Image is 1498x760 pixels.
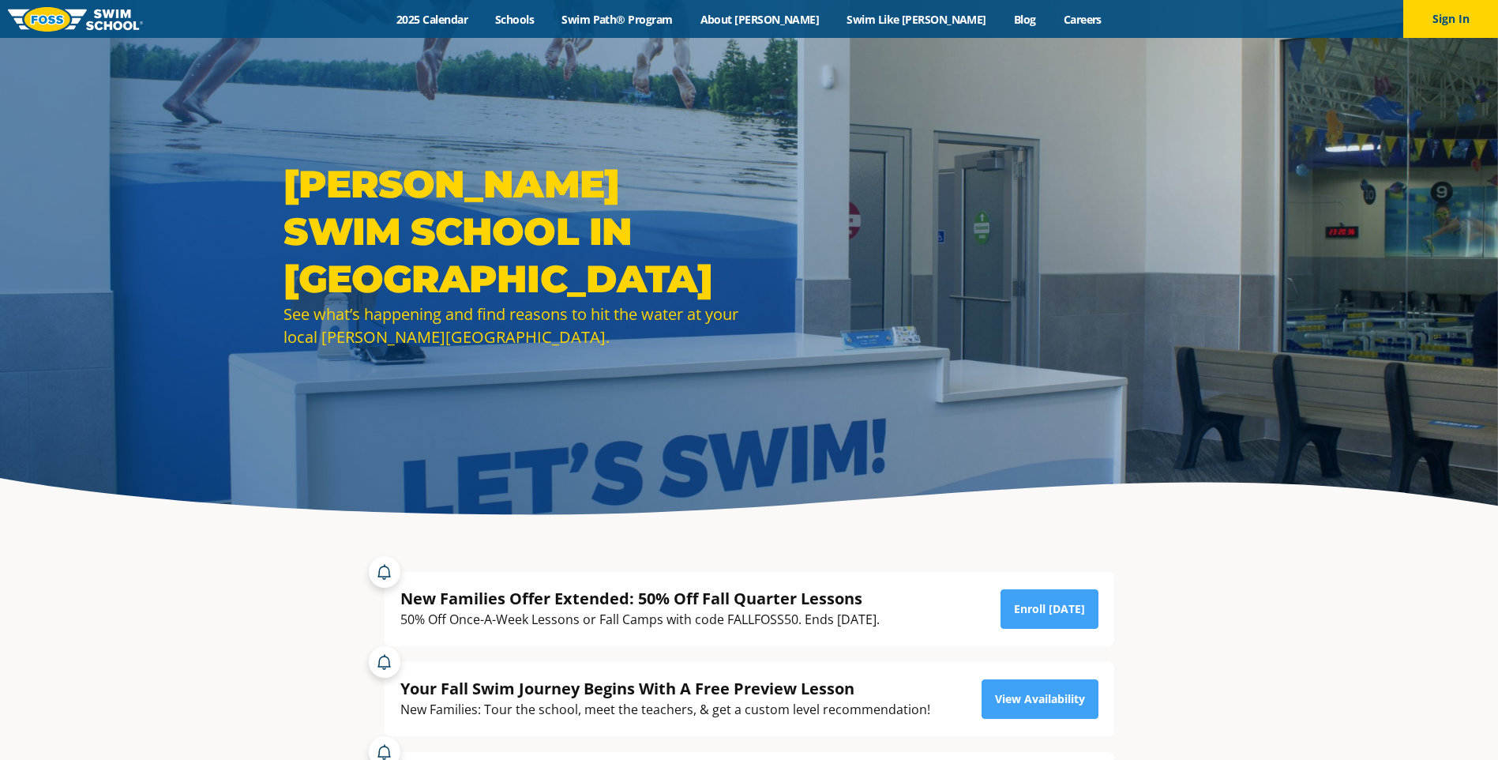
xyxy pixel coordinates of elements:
h1: [PERSON_NAME] Swim School in [GEOGRAPHIC_DATA] [283,160,741,303]
div: New Families Offer Extended: 50% Off Fall Quarter Lessons [400,588,880,609]
a: About [PERSON_NAME] [686,12,833,27]
a: 2025 Calendar [383,12,482,27]
div: See what’s happening and find reasons to hit the water at your local [PERSON_NAME][GEOGRAPHIC_DATA]. [283,303,741,348]
a: Schools [482,12,548,27]
a: Enroll [DATE] [1001,589,1098,629]
a: Careers [1049,12,1115,27]
a: View Availability [982,679,1098,719]
a: Swim Path® Program [548,12,686,27]
a: Blog [1000,12,1049,27]
div: Your Fall Swim Journey Begins With A Free Preview Lesson [400,678,930,699]
div: New Families: Tour the school, meet the teachers, & get a custom level recommendation! [400,699,930,720]
img: FOSS Swim School Logo [8,7,143,32]
a: Swim Like [PERSON_NAME] [833,12,1001,27]
div: 50% Off Once-A-Week Lessons or Fall Camps with code FALLFOSS50. Ends [DATE]. [400,609,880,630]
